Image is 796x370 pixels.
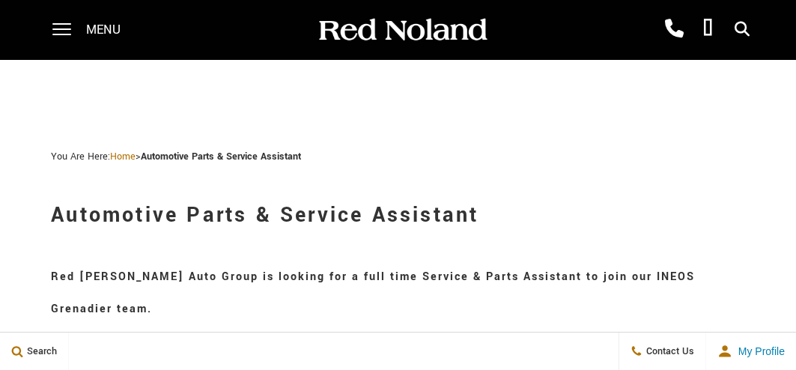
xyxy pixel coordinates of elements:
[51,269,418,285] span: Red [PERSON_NAME] Auto Group is looking for a full time
[422,269,582,285] b: Service & Parts Assistant
[642,345,694,358] span: Contact Us
[141,150,301,163] strong: Automotive Parts & Service Assistant
[51,150,745,163] div: Breadcrumbs
[110,150,136,163] a: Home
[706,333,796,370] button: user-profile-menu
[110,150,301,163] span: >
[732,345,785,357] span: My Profile
[316,17,488,43] img: Red Noland Auto Group
[51,186,745,246] h1: Automotive Parts & Service Assistant
[23,345,57,358] span: Search
[51,150,301,163] span: You Are Here:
